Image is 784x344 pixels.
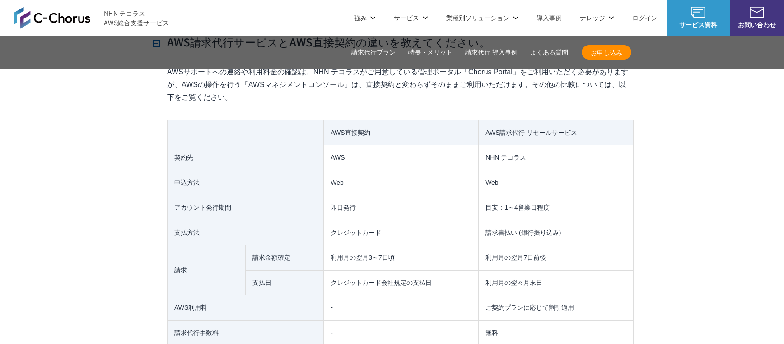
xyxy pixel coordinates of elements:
[537,13,562,23] a: 導入事例
[246,270,324,295] td: 支払日
[168,220,324,245] td: 支払方法
[750,7,764,18] img: お問い合わせ
[324,245,479,271] td: 利用月の翌月3～7日頃
[580,13,614,23] p: ナレッジ
[324,295,479,321] td: -
[351,48,396,57] a: 請求代行プラン
[153,34,490,50] h3: AWS請求代行サービスとAWS直接契約の違いを教えてください。
[324,195,479,220] td: 即日発行
[730,20,784,29] span: お問い合わせ
[479,270,634,295] td: 利用月の翌々月末日
[446,13,518,23] p: 業種別ソリューション
[324,270,479,295] td: クレジットカード会社規定の支払日
[632,13,658,23] a: ログイン
[691,7,705,18] img: AWS総合支援サービス C-Chorus サービス資料
[479,245,634,271] td: 利用月の翌月7日前後
[667,20,730,29] span: サービス資料
[168,170,324,195] td: 申込方法
[394,13,428,23] p: サービス
[408,48,453,57] a: 特長・メリット
[479,145,634,170] td: NHN テコラス
[104,9,169,28] span: NHN テコラス AWS総合支援サービス
[582,45,631,60] a: お申し込み
[324,220,479,245] td: クレジットカード
[582,48,631,57] span: お申し込み
[167,66,631,104] p: AWSサポートへの連絡や利用料金の確認は、NHN テコラスがご用意している管理ポータル「Chorus Portal」をご利用いただく必要がありますが、AWSの操作を行う「AWSマネジメントコンソ...
[465,48,518,57] a: 請求代行 導入事例
[479,220,634,245] td: 請求書払い (銀行振り込み)
[14,7,169,28] a: AWS総合支援サービス C-Chorus NHN テコラスAWS総合支援サービス
[14,7,90,28] img: AWS総合支援サービス C-Chorus
[168,295,324,321] td: AWS利用料
[479,120,634,145] td: AWS請求代行 リセールサービス
[479,170,634,195] td: Web
[168,245,246,295] td: 請求
[479,295,634,321] td: ご契約プランに応じて割引適用
[530,48,568,57] a: よくある質問
[324,170,479,195] td: Web
[168,195,324,220] td: アカウント発行期間
[479,195,634,220] td: 目安：1～4営業日程度
[324,145,479,170] td: AWS
[246,245,324,271] td: 請求金額確定
[354,13,376,23] p: 強み
[168,145,324,170] td: 契約先
[324,120,479,145] td: AWS直接契約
